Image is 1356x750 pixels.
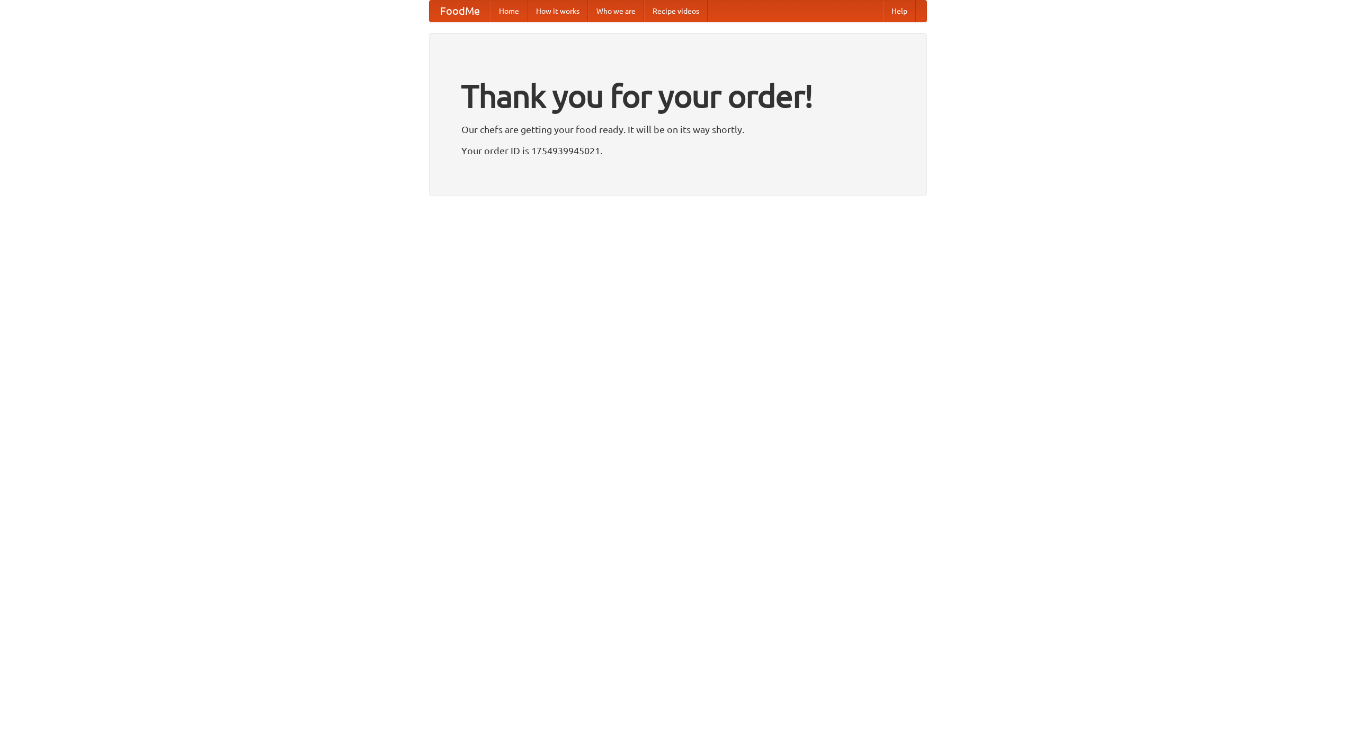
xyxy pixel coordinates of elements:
a: How it works [528,1,588,22]
a: FoodMe [430,1,490,22]
a: Help [883,1,916,22]
a: Home [490,1,528,22]
h1: Thank you for your order! [461,70,895,121]
a: Recipe videos [644,1,708,22]
p: Our chefs are getting your food ready. It will be on its way shortly. [461,121,895,137]
p: Your order ID is 1754939945021. [461,143,895,158]
a: Who we are [588,1,644,22]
